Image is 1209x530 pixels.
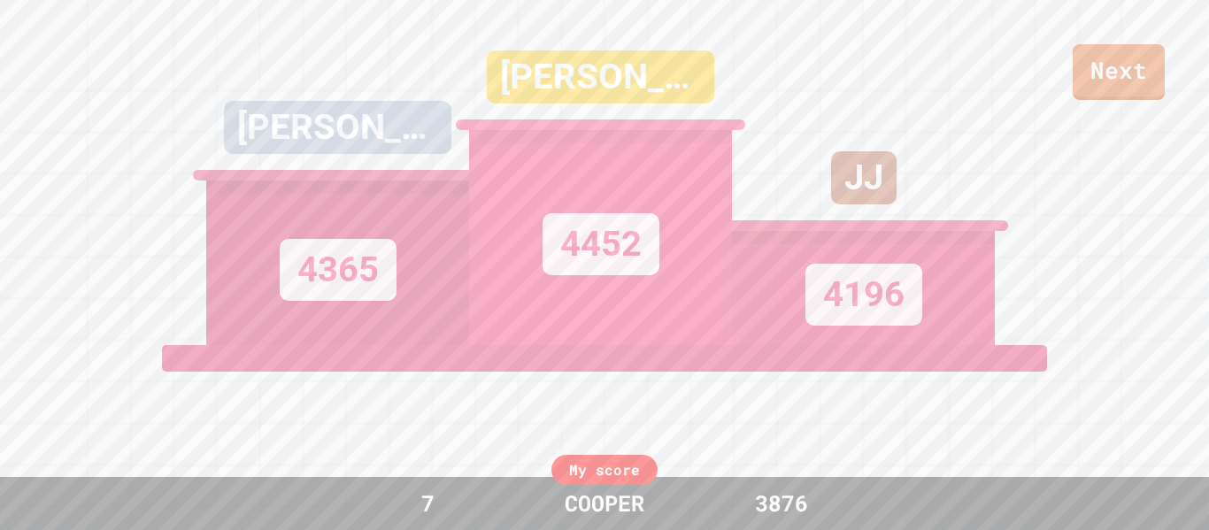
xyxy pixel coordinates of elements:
[487,50,714,104] div: [PERSON_NAME]
[805,264,922,326] div: 4196
[831,151,897,204] div: JJ
[361,487,494,520] div: 7
[715,487,848,520] div: 3876
[280,239,397,301] div: 4365
[547,487,662,520] div: COOPER
[1073,44,1165,100] a: Next
[543,213,659,275] div: 4452
[224,101,451,154] div: [PERSON_NAME]
[551,455,658,485] div: My score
